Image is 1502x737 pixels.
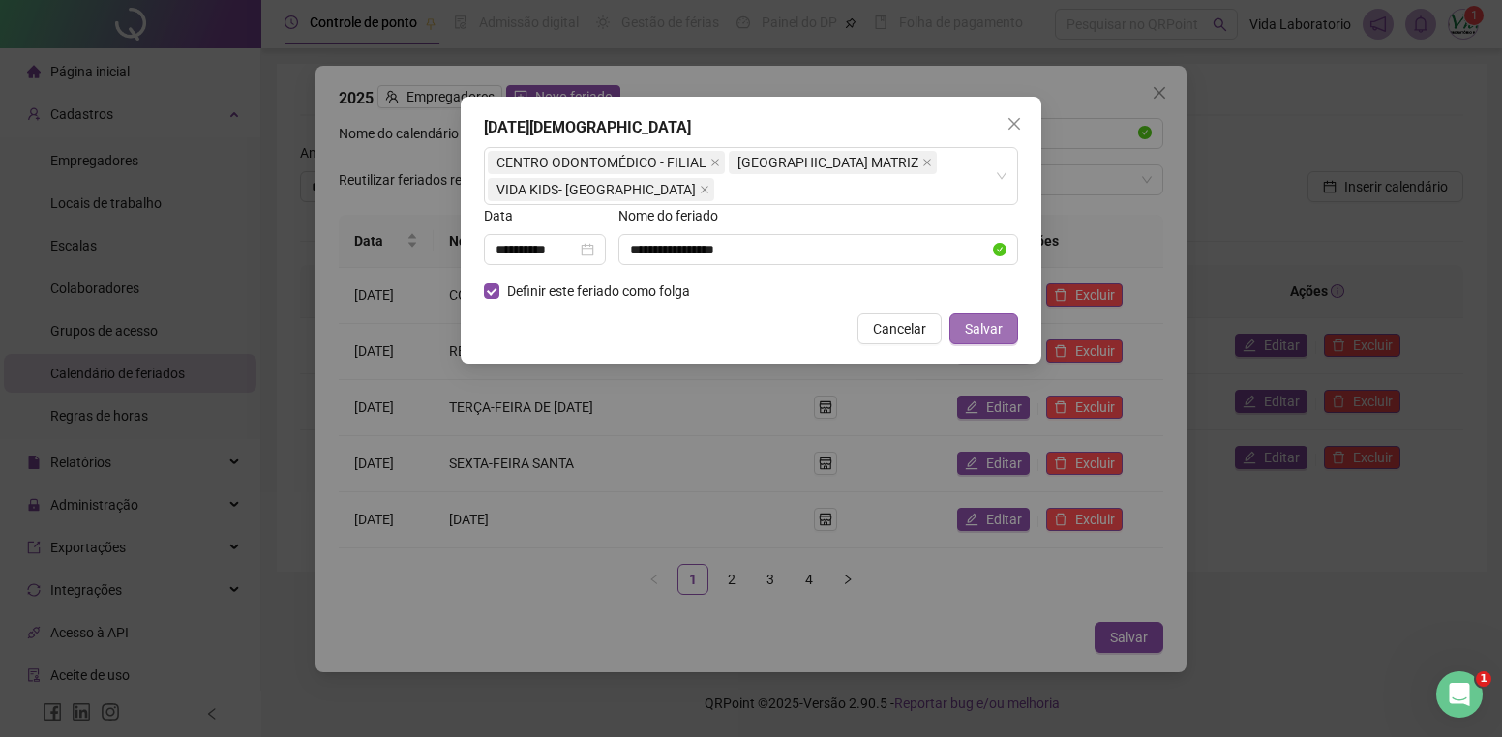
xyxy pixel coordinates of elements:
span: close [1006,116,1022,132]
label: Data [484,205,526,226]
span: 1 [1476,671,1491,687]
span: close [700,185,709,194]
iframe: Intercom live chat [1436,671,1483,718]
span: close [922,158,932,167]
span: CENTRO ODONTOMÉDICO - FILIAL [488,151,725,174]
span: Cancelar [873,318,926,339]
button: Close [999,108,1030,139]
span: [GEOGRAPHIC_DATA] MATRIZ [737,152,918,173]
button: Salvar [949,313,1018,344]
span: Salvar [965,318,1003,339]
span: CENTRO ODONTOMÉDICO - FILIAL [496,152,706,173]
span: VIDA KIDS- RIBEIRA DO POMBAL [488,178,714,201]
span: VIDA KIDS- [GEOGRAPHIC_DATA] [496,179,696,200]
span: close [710,158,720,167]
button: Cancelar [857,313,942,344]
div: [DATE][DEMOGRAPHIC_DATA] [484,116,1018,139]
label: Nome do feriado [618,205,731,226]
span: RIBEIRA DO POMBAL MATRIZ [729,151,937,174]
span: Definir este feriado como folga [499,280,698,302]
